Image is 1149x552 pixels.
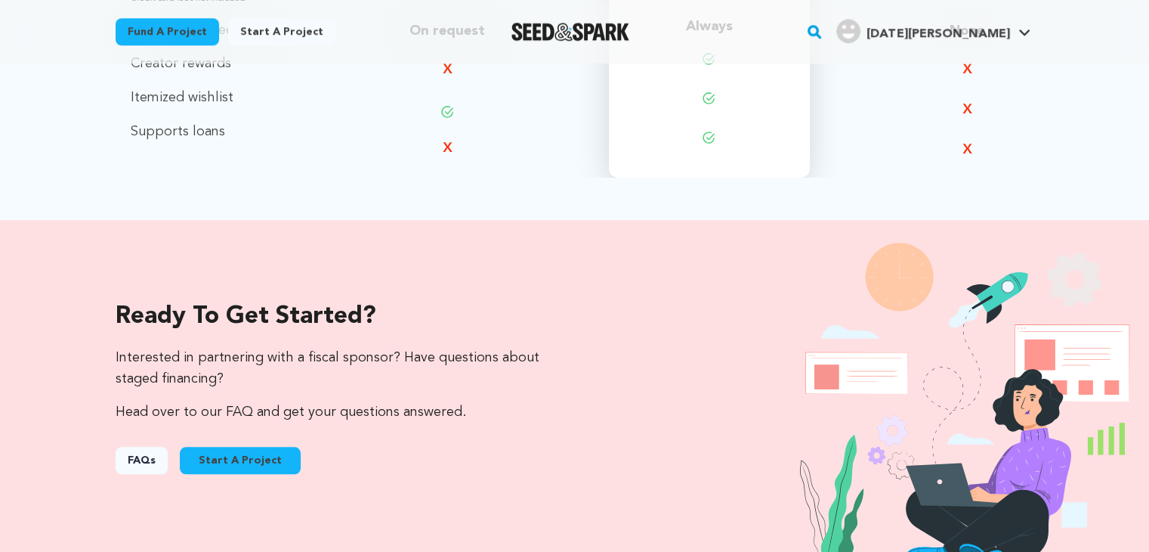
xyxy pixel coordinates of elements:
a: Seed&Spark Homepage [511,23,630,41]
a: Fund a project [116,18,219,45]
span: kartik e.'s Profile [833,16,1033,48]
p: Ready to get started? [116,299,545,335]
a: kartik e.'s Profile [833,16,1033,43]
img: user.png [836,19,860,43]
a: FAQs [116,447,168,474]
button: Start A Project [180,447,301,474]
a: Start a project [228,18,335,45]
p: Head over to our FAQ and get your questions answered. [116,402,545,423]
p: Interested in partnering with a fiscal sponsor? Have questions about staged financing? [116,347,545,389]
p: Supports loans [131,121,271,143]
span: [DATE][PERSON_NAME] [866,28,1009,40]
p: Itemized wishlist [131,87,271,109]
p: Creator rewards [131,53,271,75]
div: kartik e.'s Profile [836,19,1009,43]
img: Seed&Spark Logo Dark Mode [511,23,630,41]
